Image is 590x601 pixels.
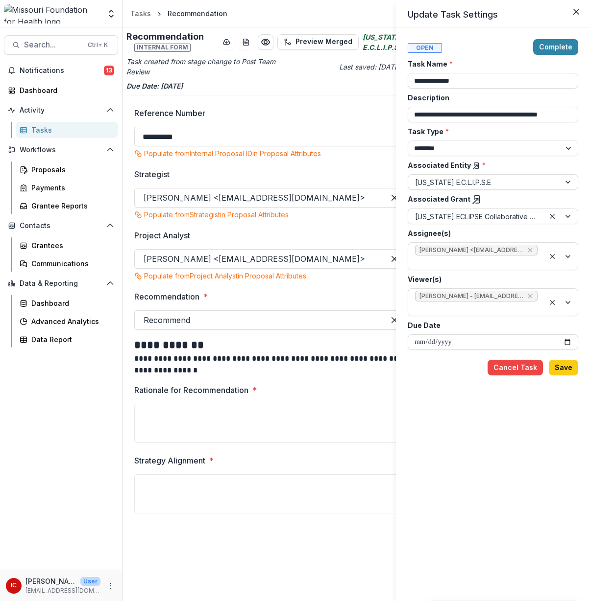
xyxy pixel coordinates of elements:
div: Clear selected options [546,210,558,222]
label: Due Date [408,320,572,330]
button: Close [568,4,584,20]
button: Save [549,360,578,375]
span: Open [408,43,442,53]
div: Clear selected options [546,251,558,262]
div: Remove Ivory Clarke <iclarke@mffh.org> (iclarke@mffh.org) [526,245,534,255]
label: Task Type [408,126,572,137]
span: [PERSON_NAME] <[EMAIL_ADDRESS][DOMAIN_NAME]> ([EMAIL_ADDRESS][DOMAIN_NAME]) [419,247,523,254]
span: [PERSON_NAME] - [EMAIL_ADDRESS][DOMAIN_NAME] [419,293,523,300]
button: Cancel Task [488,360,543,375]
div: Clear selected options [546,297,558,308]
label: Description [408,92,572,103]
label: Task Name [408,59,572,69]
label: Associated Entity [408,160,572,170]
label: Associated Grant [408,194,572,205]
div: Remove Wendy Rohrbach - wrohrbach@mffh.org [526,291,534,301]
button: Complete [533,39,578,55]
label: Assignee(s) [408,228,572,238]
label: Viewer(s) [408,274,572,284]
